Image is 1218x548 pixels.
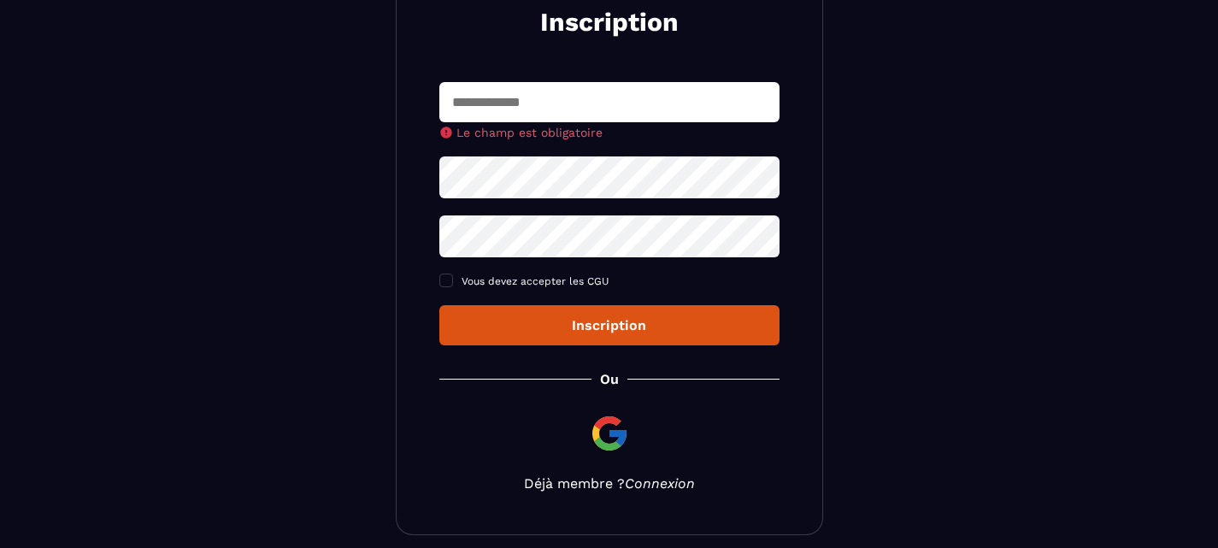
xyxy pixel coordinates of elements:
a: Connexion [625,475,695,492]
p: Déjà membre ? [439,475,780,492]
h2: Inscription [460,5,759,39]
div: Inscription [453,317,766,333]
span: Le champ est obligatoire [456,126,603,139]
img: google [589,413,630,454]
span: Vous devez accepter les CGU [462,275,609,287]
button: Inscription [439,305,780,345]
p: Ou [600,371,619,387]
